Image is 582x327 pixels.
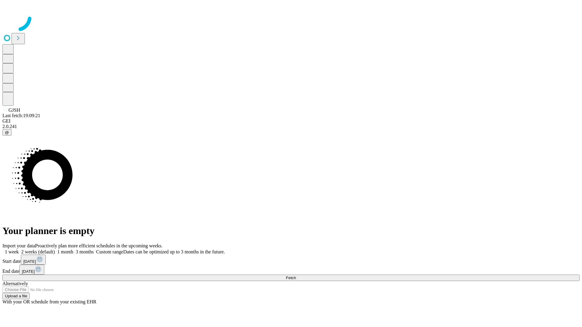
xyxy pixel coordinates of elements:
[2,124,580,129] div: 2.0.241
[57,249,73,254] span: 1 month
[5,249,19,254] span: 1 week
[123,249,225,254] span: Dates can be optimized up to 3 months in the future.
[2,225,580,236] h1: Your planner is empty
[2,118,580,124] div: GEI
[2,299,96,304] span: With your OR schedule from your existing EHR
[96,249,123,254] span: Custom range
[22,269,35,274] span: [DATE]
[19,265,44,275] button: [DATE]
[35,243,162,248] span: Proactively plan more efficient schedules in the upcoming weeks.
[23,259,36,264] span: [DATE]
[2,243,35,248] span: Import your data
[2,265,580,275] div: End date
[2,275,580,281] button: Fetch
[76,249,94,254] span: 3 months
[2,255,580,265] div: Start date
[2,113,40,118] span: Last fetch: 19:09:21
[2,293,30,299] button: Upload a file
[2,129,12,136] button: @
[2,281,28,286] span: Alternatively
[286,276,296,280] span: Fetch
[21,255,46,265] button: [DATE]
[21,249,55,254] span: 2 weeks (default)
[8,107,20,113] span: GJSH
[5,130,9,135] span: @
